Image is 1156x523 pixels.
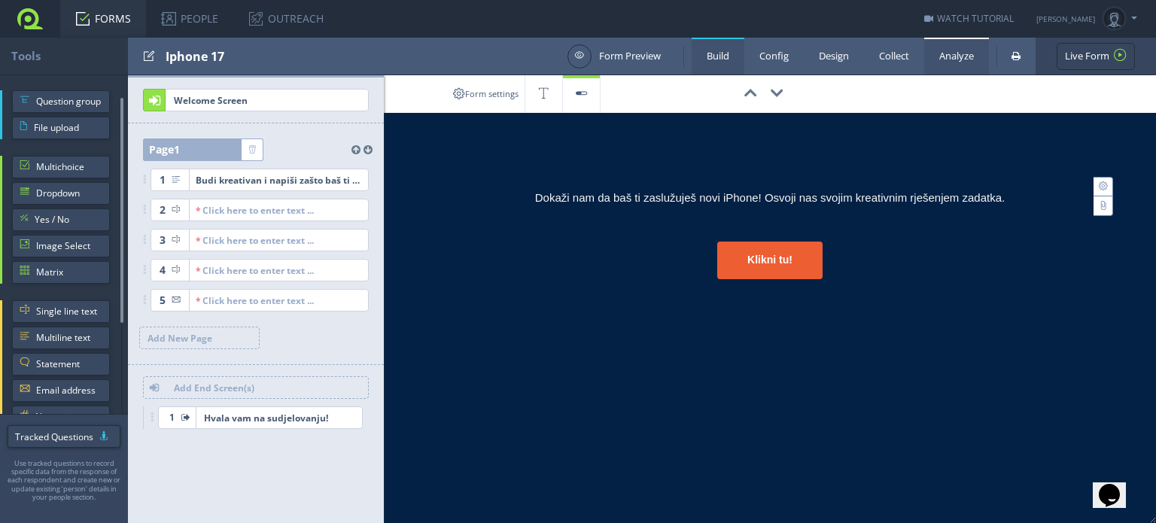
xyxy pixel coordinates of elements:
[12,406,110,428] a: Numeric
[143,47,155,65] span: Edit
[34,117,102,139] span: File upload
[535,191,1005,204] span: Dokaži nam da baš ti zaslužuješ novi iPhone! Osvoji nas svojim kreativnim rješenjem zadatka.
[36,379,102,402] span: Email address
[12,156,110,178] a: Multichoice
[692,38,744,74] a: Build
[36,156,102,178] span: Multichoice
[924,12,1014,25] a: WATCH TUTORIAL
[166,90,368,111] span: Welcome Screen
[12,300,110,323] a: Single line text
[12,182,110,205] a: Dropdown
[160,289,166,312] span: 5
[169,406,175,429] span: 1
[12,261,110,284] a: Matrix
[160,229,166,251] span: 3
[36,90,102,113] span: Question group
[567,44,661,68] a: Form Preview
[744,38,804,74] a: Config
[11,38,128,74] div: Tools
[1093,463,1141,508] iframe: chat widget
[36,353,102,376] span: Statement
[864,38,924,74] a: Collect
[36,327,102,349] span: Multiline text
[166,377,368,398] span: Add End Screen(s)
[174,142,180,157] span: 1
[12,117,110,139] a: File upload
[12,235,110,257] a: Image Select
[1057,43,1135,70] a: Live Form
[149,138,180,161] span: Page
[12,208,110,231] a: Yes / No
[160,259,166,281] span: 4
[717,242,823,279] div: Klikni tu!
[12,379,110,402] a: Email address
[12,327,110,349] a: Multiline text
[35,208,102,231] span: Yes / No
[12,90,110,113] a: Question group
[166,38,560,74] div: Iphone 17
[8,425,120,448] a: Tracked Questions
[242,139,263,160] a: Delete page
[36,235,102,257] span: Image Select
[12,353,110,376] a: Statement
[196,169,362,190] div: Budi kreativan i napiši zašto baš ti trebaš osvojiti novi iPhone [DATE]
[36,300,102,323] span: Single line text
[160,199,166,221] span: 2
[804,38,864,74] a: Design
[36,261,102,284] span: Matrix
[36,182,102,205] span: Dropdown
[140,327,259,348] span: Add New Page
[446,75,525,113] a: Form settings
[924,38,989,74] a: Analyze
[160,169,166,191] span: 1
[196,407,362,428] span: Hvala vam na sudjelovanju!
